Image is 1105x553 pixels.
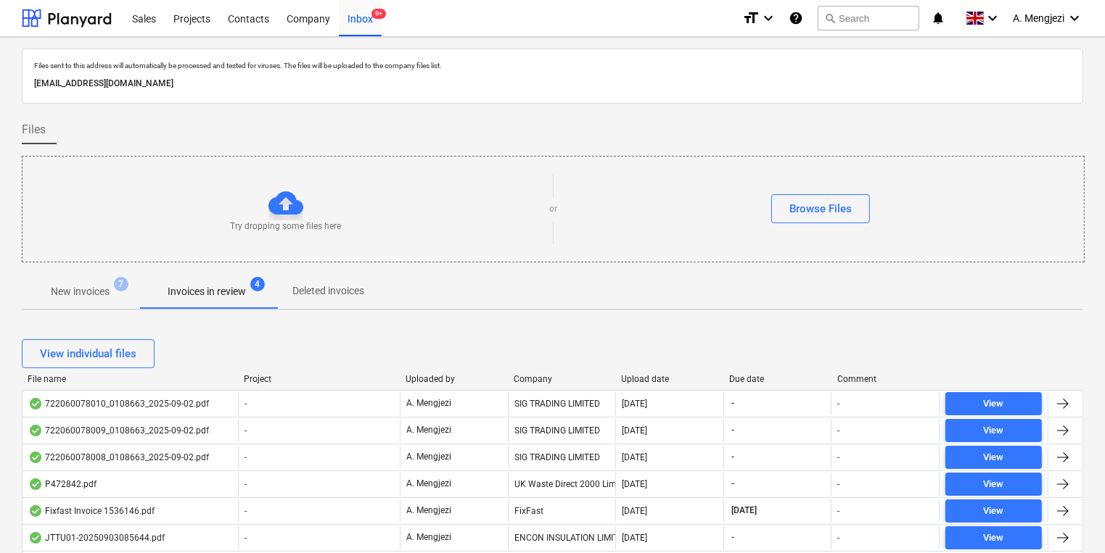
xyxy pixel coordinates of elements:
span: - [245,533,247,543]
span: 4 [250,277,265,291]
span: - [730,531,736,544]
button: View [945,526,1042,549]
div: File name [28,374,232,384]
div: Uploaded by [406,374,502,384]
span: search [824,12,836,24]
span: - [730,451,736,463]
div: OCR finished [28,478,43,490]
div: [DATE] [622,425,647,436]
div: Due date [729,374,826,384]
div: P472842.pdf [28,478,96,490]
div: - [837,533,839,543]
div: SIG TRADING LIMITED [508,419,616,442]
div: - [837,399,839,409]
span: - [730,478,736,490]
div: Browse Files [789,199,852,218]
div: View [984,396,1004,412]
div: Comment [837,374,934,384]
p: [EMAIL_ADDRESS][DOMAIN_NAME] [34,76,1071,91]
i: keyboard_arrow_down [760,9,777,27]
i: keyboard_arrow_down [984,9,1001,27]
div: Project [244,374,394,384]
div: 722060078009_0108663_2025-09-02.pdf [28,425,209,436]
div: FixFast [508,499,616,523]
div: Company [514,374,610,384]
button: View [945,419,1042,442]
p: Try dropping some files here [231,220,342,233]
span: 9+ [371,9,386,19]
div: - [837,425,839,436]
p: A. Mengjezi [406,478,451,490]
i: format_size [742,9,760,27]
div: Fixfast Invoice 1536146.pdf [28,505,155,517]
p: Invoices in review [168,284,246,299]
div: View [984,449,1004,466]
span: 7 [114,277,128,291]
span: - [245,399,247,409]
iframe: Chat Widget [1032,483,1105,553]
span: - [245,506,247,516]
div: OCR finished [28,532,43,544]
span: Files [22,121,46,138]
div: ENCON INSULATION LIMITED [508,526,616,549]
div: Try dropping some files hereorBrowse Files [22,156,1085,262]
p: Files sent to this address will automatically be processed and tested for viruses. The files will... [34,61,1071,70]
div: UK Waste Direct 2000 Limited, [508,473,616,496]
button: View individual files [22,339,155,368]
div: [DATE] [622,452,647,462]
span: - [245,452,247,462]
button: View [945,446,1042,469]
span: A. Mengjezi [1013,12,1064,24]
span: - [245,479,247,489]
button: View [945,392,1042,415]
p: or [549,203,557,215]
div: [DATE] [622,479,647,489]
div: [DATE] [622,399,647,409]
div: OCR finished [28,452,43,463]
div: OCR finished [28,398,43,409]
div: SIG TRADING LIMITED [508,446,616,469]
button: Browse Files [771,194,870,223]
button: View [945,473,1042,496]
div: View [984,530,1004,546]
p: A. Mengjezi [406,424,451,436]
div: - [837,506,839,516]
div: SIG TRADING LIMITED [508,392,616,415]
span: - [245,425,247,436]
i: Knowledge base [789,9,803,27]
span: [DATE] [730,504,758,517]
div: OCR finished [28,505,43,517]
div: Upload date [622,374,718,384]
div: View [984,423,1004,439]
div: [DATE] [622,506,647,516]
p: A. Mengjezi [406,451,451,463]
p: Deleted invoices [292,283,364,299]
button: Search [818,6,919,30]
i: notifications [931,9,945,27]
p: A. Mengjezi [406,397,451,409]
span: - [730,397,736,409]
div: View [984,476,1004,493]
div: JTTU01-20250903085644.pdf [28,532,165,544]
div: View [984,503,1004,520]
div: - [837,452,839,462]
p: A. Mengjezi [406,531,451,544]
i: keyboard_arrow_down [1066,9,1083,27]
div: 722060078010_0108663_2025-09-02.pdf [28,398,209,409]
div: View individual files [40,344,136,363]
div: [DATE] [622,533,647,543]
p: New invoices [51,284,110,299]
div: - [837,479,839,489]
p: A. Mengjezi [406,504,451,517]
div: 722060078008_0108663_2025-09-02.pdf [28,452,209,463]
span: - [730,424,736,436]
div: OCR finished [28,425,43,436]
button: View [945,499,1042,523]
